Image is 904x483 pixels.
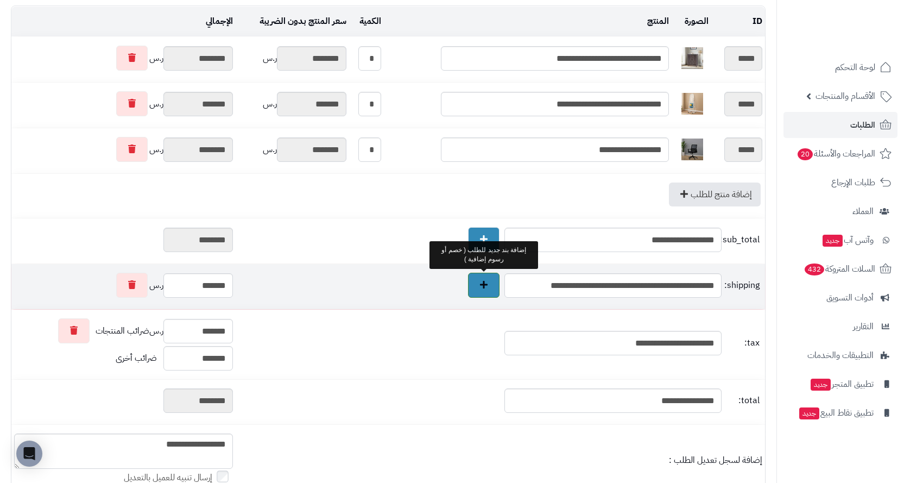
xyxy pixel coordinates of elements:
[14,273,233,298] div: ر.س
[783,141,897,167] a: المراجعات والأسئلة20
[783,400,897,426] a: تطبيق نقاط البيعجديد
[796,146,875,161] span: المراجعات والأسئلة
[805,264,824,275] span: 432
[783,170,897,196] a: طلبات الإرجاع
[853,319,874,334] span: التقارير
[826,290,874,305] span: أدوات التسويق
[783,256,897,282] a: السلات المتروكة432
[711,7,765,36] td: ID
[724,234,760,246] span: sub_total:
[217,471,229,482] input: إرسال تنبيه للعميل بالتعديل
[681,47,703,69] img: 1751782701-220605010582-40x40.jpg
[14,137,233,162] div: ر.س
[669,183,761,206] a: إضافة منتج للطلب
[238,137,346,162] div: ر.س
[236,7,349,36] td: سعر المنتج بدون الضريبة
[798,405,874,421] span: تطبيق نقاط البيع
[672,7,712,36] td: الصورة
[11,7,236,36] td: الإجمالي
[783,54,897,80] a: لوحة التحكم
[783,313,897,340] a: التقارير
[783,227,897,253] a: وآتس آبجديد
[835,60,875,75] span: لوحة التحكم
[681,139,703,160] img: 1753945823-1-40x40.jpg
[238,46,346,71] div: ر.س
[783,285,897,311] a: أدوات التسويق
[238,92,346,116] div: ر.س
[724,394,760,407] span: total:
[804,261,875,277] span: السلات المتروكة
[16,441,42,467] div: Open Intercom Messenger
[429,241,538,268] div: إضافة بند جديد للطلب ( خصم أو رسوم إضافية )
[816,89,875,104] span: الأقسام والمنتجات
[807,348,874,363] span: التطبيقات والخدمات
[724,279,760,292] span: shipping:
[783,198,897,224] a: العملاء
[783,112,897,138] a: الطلبات
[783,342,897,368] a: التطبيقات والخدمات
[96,325,149,337] span: ضرائب المنتجات
[821,233,874,248] span: وآتس آب
[724,337,760,349] span: tax:
[349,7,384,36] td: الكمية
[783,371,897,397] a: تطبيق المتجرجديد
[798,148,813,160] span: 20
[116,352,157,365] span: ضرائب أخرى
[681,93,703,115] img: 1753188266-1-40x40.jpg
[852,204,874,219] span: العملاء
[14,46,233,71] div: ر.س
[811,379,831,391] span: جديد
[14,91,233,116] div: ر.س
[799,407,819,419] span: جديد
[850,117,875,133] span: الطلبات
[831,175,875,190] span: طلبات الإرجاع
[14,318,233,343] div: ر.س
[384,7,672,36] td: المنتج
[823,235,843,247] span: جديد
[810,377,874,392] span: تطبيق المتجر
[238,454,762,467] div: إضافة لسجل تعديل الطلب :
